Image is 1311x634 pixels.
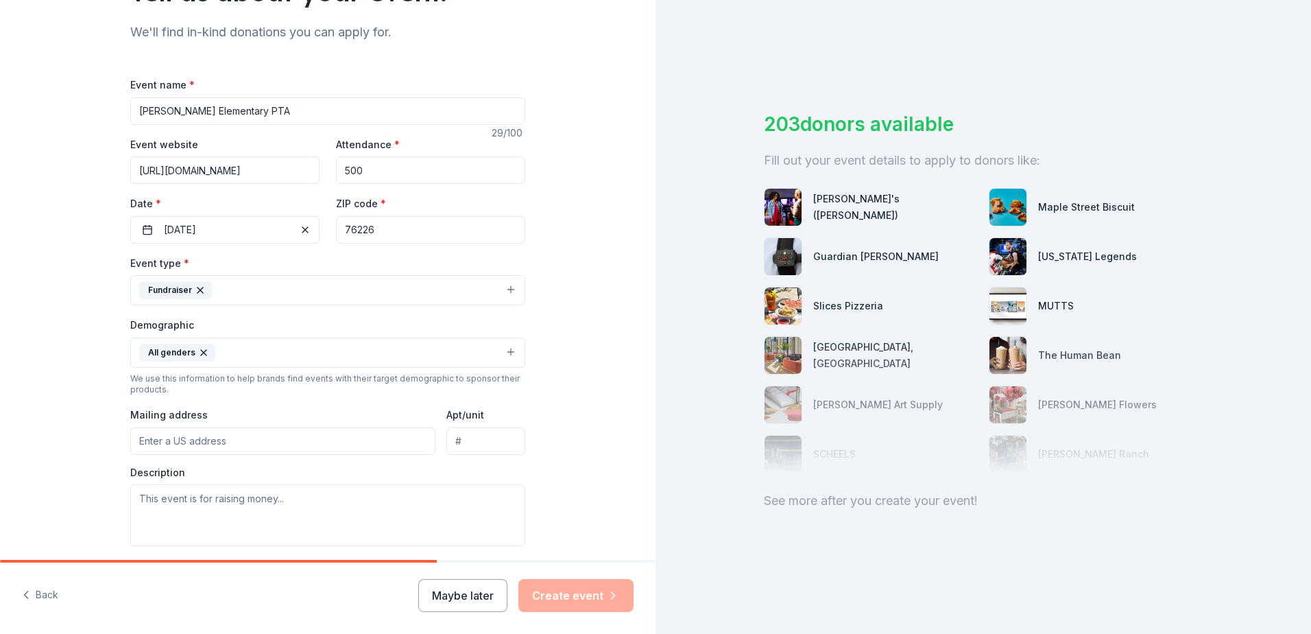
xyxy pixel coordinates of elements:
div: We'll find in-kind donations you can apply for. [130,21,525,43]
label: Description [130,466,185,480]
input: # [446,427,525,455]
label: Attendance [336,138,400,152]
div: Slices Pizzeria [813,298,883,314]
img: photo for Maple Street Biscuit [989,189,1026,226]
button: All genders [130,338,525,368]
img: photo for Slices Pizzeria [765,287,802,325]
div: [PERSON_NAME]'s ([PERSON_NAME]) [813,191,978,224]
div: Fill out your event details to apply to donors like: [764,150,1203,172]
button: Back [22,581,58,610]
div: [US_STATE] Legends [1038,248,1137,265]
img: photo for Guardian Angel Device [765,238,802,275]
button: Fundraiser [130,275,525,305]
div: Guardian [PERSON_NAME] [813,248,939,265]
label: Demographic [130,318,194,332]
div: We use this information to help brands find events with their target demographic to sponsor their... [130,373,525,395]
label: Apt/unit [446,408,484,422]
button: Maybe later [418,579,507,612]
div: 203 donors available [764,110,1203,139]
label: Date [130,197,320,211]
input: 20 [336,156,525,184]
label: Event type [130,257,189,270]
input: Enter a US address [130,427,435,455]
label: Event name [130,78,195,92]
img: photo for MUTTS [989,287,1026,325]
div: Maple Street Biscuit [1038,199,1135,215]
label: Mailing address [130,408,208,422]
div: All genders [139,344,215,362]
label: Event website [130,138,198,152]
img: photo for Andy B's (Denton) [765,189,802,226]
input: 12345 (U.S. only) [336,216,525,244]
img: photo for Texas Legends [989,238,1026,275]
input: Spring Fundraiser [130,97,525,125]
div: MUTTS [1038,298,1074,314]
div: 29 /100 [492,125,525,141]
label: ZIP code [336,197,386,211]
div: See more after you create your event! [764,490,1203,512]
button: [DATE] [130,216,320,244]
div: Fundraiser [139,281,212,299]
input: https://www... [130,156,320,184]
